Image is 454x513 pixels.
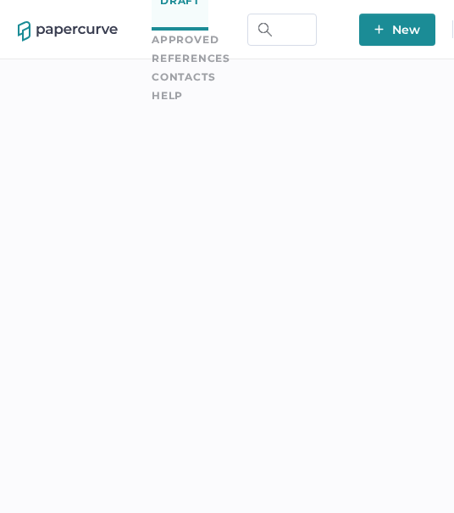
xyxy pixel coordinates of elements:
a: References [152,49,230,68]
img: search.bf03fe8b.svg [258,23,272,36]
input: Search Workspace [247,14,317,46]
a: Contacts [152,68,215,86]
div: help [152,86,183,105]
img: papercurve-logo-colour.7244d18c.svg [18,21,118,42]
span: New [374,14,420,46]
a: Approved [152,31,219,49]
img: plus-white.e19ec114.svg [374,25,384,34]
button: New [359,14,435,46]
